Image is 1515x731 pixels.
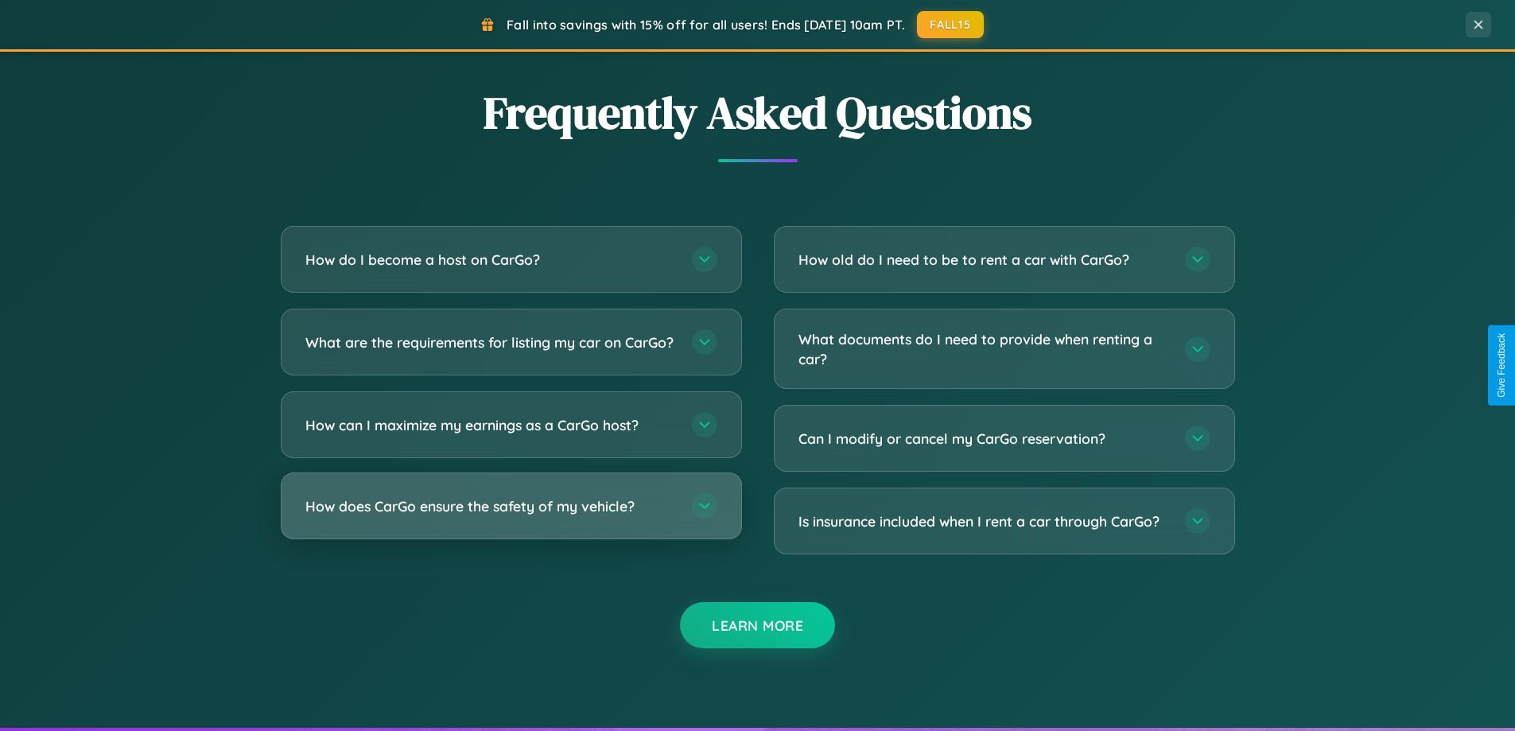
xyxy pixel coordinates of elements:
[798,429,1169,449] h3: Can I modify or cancel my CarGo reservation?
[798,511,1169,531] h3: Is insurance included when I rent a car through CarGo?
[305,250,676,270] h3: How do I become a host on CarGo?
[917,11,984,38] button: FALL15
[305,415,676,435] h3: How can I maximize my earnings as a CarGo host?
[1496,333,1507,398] div: Give Feedback
[305,332,676,352] h3: What are the requirements for listing my car on CarGo?
[305,496,676,516] h3: How does CarGo ensure the safety of my vehicle?
[798,250,1169,270] h3: How old do I need to be to rent a car with CarGo?
[680,602,835,648] button: Learn More
[507,17,905,33] span: Fall into savings with 15% off for all users! Ends [DATE] 10am PT.
[281,82,1235,143] h2: Frequently Asked Questions
[798,329,1169,368] h3: What documents do I need to provide when renting a car?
